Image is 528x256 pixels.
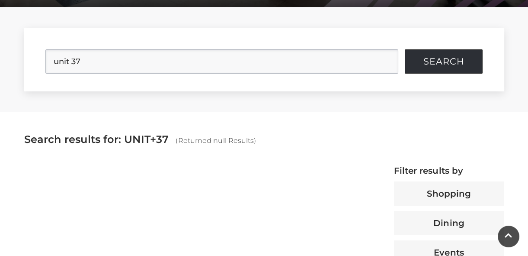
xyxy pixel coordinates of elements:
h4: Filter results by [394,165,504,176]
span: Search [423,57,464,66]
button: Search [405,49,483,74]
span: (Returned null Results) [176,136,256,145]
input: Search Site [45,49,398,74]
button: Shopping [394,181,504,206]
button: Dining [394,211,504,235]
span: Search results for: UNIT+37 [24,133,169,146]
